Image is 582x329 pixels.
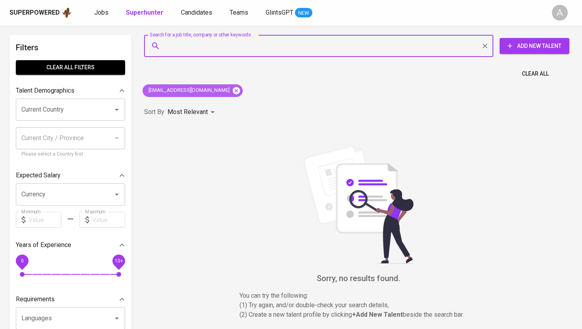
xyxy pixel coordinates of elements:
a: Candidates [181,8,214,18]
span: NEW [295,9,312,17]
img: app logo [61,7,72,19]
button: Open [111,104,122,115]
p: (1) Try again, and/or double-check your search details, [240,300,477,310]
p: Sort By [144,107,164,117]
div: A [552,5,568,21]
input: Value [92,212,125,228]
input: Value [29,212,61,228]
b: + Add New Talent [352,311,403,318]
a: Superpoweredapp logo [10,7,72,19]
button: Open [111,189,122,200]
a: GlintsGPT NEW [266,8,312,18]
h6: Filters [16,41,125,54]
span: Add New Talent [506,41,563,51]
p: (2) Create a new talent profile by clicking beside the search bar. [240,310,477,319]
p: Expected Salary [16,171,61,180]
div: Talent Demographics [16,83,125,99]
div: Years of Experience [16,237,125,253]
span: GlintsGPT [266,9,293,16]
span: Candidates [181,9,212,16]
div: Superpowered [10,8,60,17]
img: file_searching.svg [299,145,418,264]
span: Teams [230,9,248,16]
p: Most Relevant [167,107,208,117]
h6: Sorry, no results found. [144,272,572,285]
a: Superhunter [126,8,165,18]
p: Talent Demographics [16,86,74,95]
span: Clear All filters [22,63,119,72]
button: Clear [479,40,491,51]
div: Requirements [16,291,125,307]
a: Teams [230,8,250,18]
div: [EMAIL_ADDRESS][DOMAIN_NAME] [143,84,243,97]
p: Please select a Country first [21,150,120,158]
p: Requirements [16,295,55,304]
span: 10+ [114,258,123,264]
span: [EMAIL_ADDRESS][DOMAIN_NAME] [143,87,234,94]
div: Expected Salary [16,167,125,183]
a: Jobs [94,8,110,18]
button: Clear All filters [16,60,125,75]
span: 0 [21,258,23,264]
span: Clear All [522,69,549,79]
button: Clear All [519,67,552,81]
button: Open [111,313,122,324]
p: You can try the following : [240,291,477,300]
div: Most Relevant [167,105,217,120]
p: Years of Experience [16,240,71,250]
span: Jobs [94,9,108,16]
button: Add New Talent [500,38,569,54]
b: Superhunter [126,9,164,16]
